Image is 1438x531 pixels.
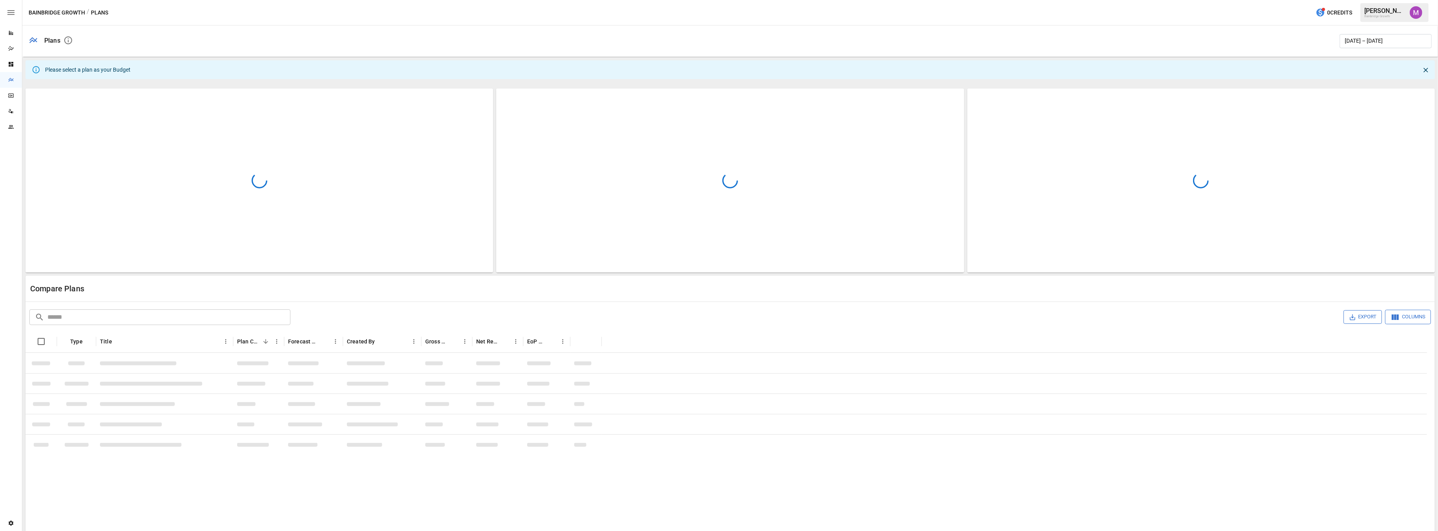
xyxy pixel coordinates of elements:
button: Sort [546,336,557,347]
button: Sort [113,336,124,347]
button: Sort [575,336,586,347]
div: / [87,8,89,18]
button: 0Credits [1313,5,1355,20]
button: Sort [376,336,387,347]
button: Created By column menu [408,336,419,347]
button: Sort [319,336,330,347]
div: Type [70,338,83,345]
img: Umer Muhammed [1410,6,1422,19]
button: Title column menu [220,336,231,347]
div: Title [100,338,112,345]
div: Forecast start [288,338,318,345]
button: Plan Created column menu [271,336,282,347]
div: Compare Plans [30,284,730,293]
button: Sort [499,336,510,347]
button: EoP Cash column menu [557,336,568,347]
div: [PERSON_NAME] [1364,7,1405,14]
div: Plan Created [237,338,259,345]
button: Export [1344,310,1382,324]
button: Bainbridge Growth [29,8,85,18]
div: Net Revenue [476,338,499,345]
button: Umer Muhammed [1405,2,1427,23]
div: Gross Sales [425,338,448,345]
button: Gross Sales column menu [459,336,470,347]
div: Created By [347,338,375,345]
button: Forecast start column menu [330,336,341,347]
div: Please select a plan as your Budget [45,63,131,77]
span: 0 Credits [1327,8,1352,18]
div: Bainbridge Growth [1364,14,1405,18]
button: Columns [1385,310,1431,324]
button: Sort [260,336,271,347]
button: Close [1420,64,1432,76]
button: Net Revenue column menu [510,336,521,347]
button: Sort [448,336,459,347]
div: Plans [44,37,60,44]
div: EoP Cash [527,338,546,345]
button: [DATE] – [DATE] [1340,34,1432,48]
